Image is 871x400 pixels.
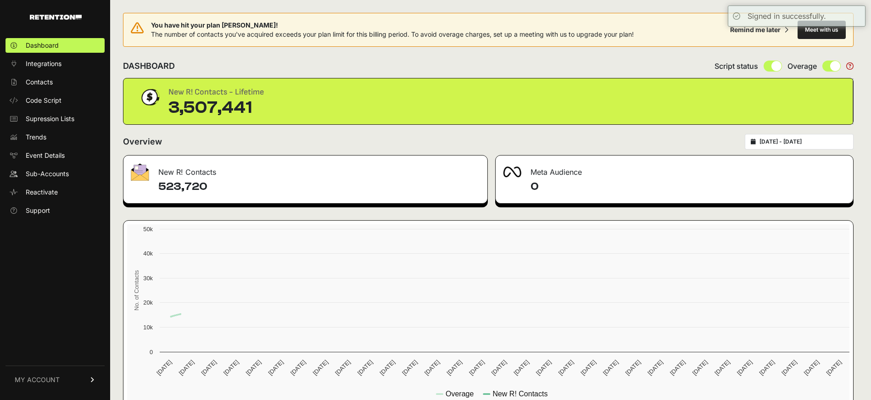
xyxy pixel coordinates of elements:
text: [DATE] [803,359,821,377]
text: New R! Contacts [492,390,547,398]
span: Trends [26,133,46,142]
a: Code Script [6,93,105,108]
text: [DATE] [312,359,329,377]
text: [DATE] [691,359,709,377]
div: New R! Contacts [123,156,487,183]
text: [DATE] [825,359,843,377]
h4: 523,720 [158,179,480,194]
text: [DATE] [713,359,731,377]
a: Contacts [6,75,105,89]
div: 3,507,441 [168,99,264,117]
h2: Overview [123,135,162,148]
img: Retention.com [30,15,82,20]
text: 40k [143,250,153,257]
span: Integrations [26,59,61,68]
text: [DATE] [289,359,307,377]
text: [DATE] [379,359,396,377]
text: [DATE] [736,359,754,377]
text: [DATE] [602,359,620,377]
span: Sub-Accounts [26,169,69,178]
h4: 0 [530,179,846,194]
text: [DATE] [624,359,642,377]
span: Contacts [26,78,53,87]
text: [DATE] [334,359,352,377]
text: [DATE] [535,359,553,377]
div: Remind me later [730,25,781,34]
div: New R! Contacts - Lifetime [168,86,264,99]
a: Trends [6,130,105,144]
text: [DATE] [758,359,776,377]
text: [DATE] [557,359,575,377]
span: Reactivate [26,188,58,197]
span: You have hit your plan [PERSON_NAME]! [151,21,634,30]
span: Supression Lists [26,114,74,123]
text: Overage [446,390,474,398]
a: Event Details [6,148,105,163]
a: Dashboard [6,38,105,53]
text: 50k [143,226,153,233]
text: 0 [150,349,153,356]
div: Meta Audience [496,156,853,183]
text: [DATE] [468,359,486,377]
text: [DATE] [579,359,597,377]
span: Event Details [26,151,65,160]
text: [DATE] [423,359,441,377]
h2: DASHBOARD [123,60,175,72]
button: Meet with us [798,21,846,39]
text: [DATE] [245,359,262,377]
text: 30k [143,275,153,282]
span: Overage [787,61,817,72]
img: fa-envelope-19ae18322b30453b285274b1b8af3d052b27d846a4fbe8435d1a52b978f639a2.png [131,163,149,181]
text: [DATE] [356,359,374,377]
text: [DATE] [267,359,285,377]
button: Remind me later [726,22,792,38]
a: Integrations [6,56,105,71]
span: Dashboard [26,41,59,50]
div: Signed in successfully. [748,11,826,22]
text: [DATE] [446,359,463,377]
text: [DATE] [200,359,218,377]
text: [DATE] [222,359,240,377]
img: fa-meta-2f981b61bb99beabf952f7030308934f19ce035c18b003e963880cc3fabeebb7.png [503,167,521,178]
text: 10k [143,324,153,331]
text: [DATE] [401,359,419,377]
text: [DATE] [490,359,508,377]
text: No. of Contacts [133,270,140,311]
img: dollar-coin-05c43ed7efb7bc0c12610022525b4bbbb207c7efeef5aecc26f025e68dcafac9.png [138,86,161,109]
a: Supression Lists [6,111,105,126]
text: [DATE] [669,359,687,377]
a: Reactivate [6,185,105,200]
text: [DATE] [155,359,173,377]
text: 20k [143,299,153,306]
span: Code Script [26,96,61,105]
a: Support [6,203,105,218]
text: [DATE] [512,359,530,377]
span: Script status [715,61,758,72]
span: MY ACCOUNT [15,375,60,384]
text: [DATE] [780,359,798,377]
span: The number of contacts you've acquired exceeds your plan limit for this billing period. To avoid ... [151,30,634,38]
text: [DATE] [178,359,195,377]
a: MY ACCOUNT [6,366,105,394]
span: Support [26,206,50,215]
text: [DATE] [646,359,664,377]
a: Sub-Accounts [6,167,105,181]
